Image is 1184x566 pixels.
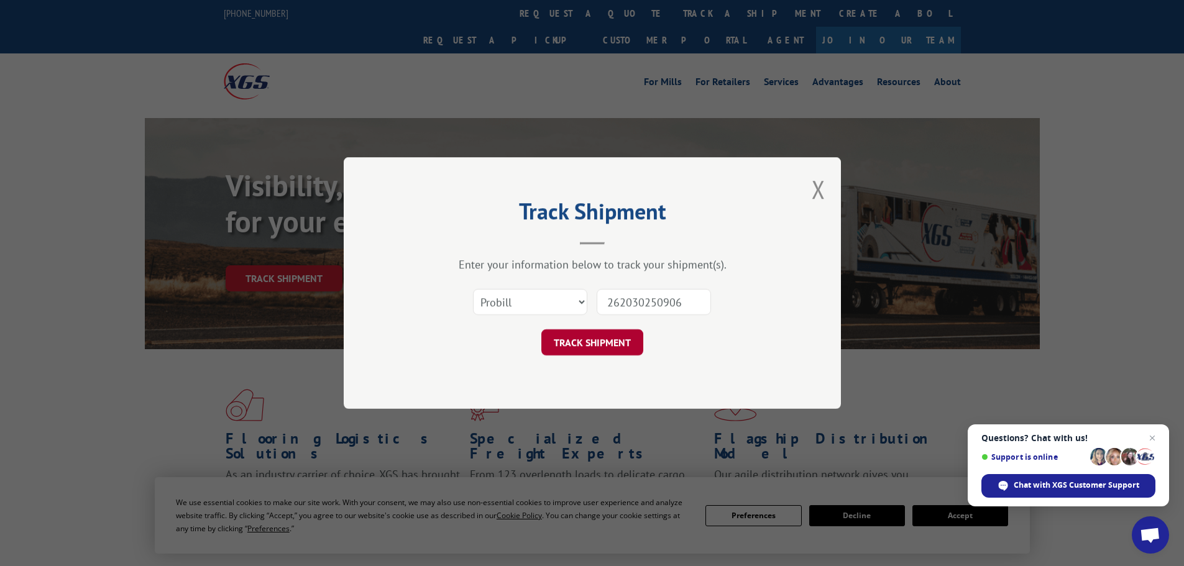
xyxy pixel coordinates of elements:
[406,257,779,272] div: Enter your information below to track your shipment(s).
[981,433,1155,443] span: Questions? Chat with us!
[1014,480,1139,491] span: Chat with XGS Customer Support
[1145,431,1160,445] span: Close chat
[541,329,643,355] button: TRACK SHIPMENT
[812,173,825,206] button: Close modal
[1132,516,1169,554] div: Open chat
[406,203,779,226] h2: Track Shipment
[981,452,1086,462] span: Support is online
[597,289,711,315] input: Number(s)
[981,474,1155,498] div: Chat with XGS Customer Support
